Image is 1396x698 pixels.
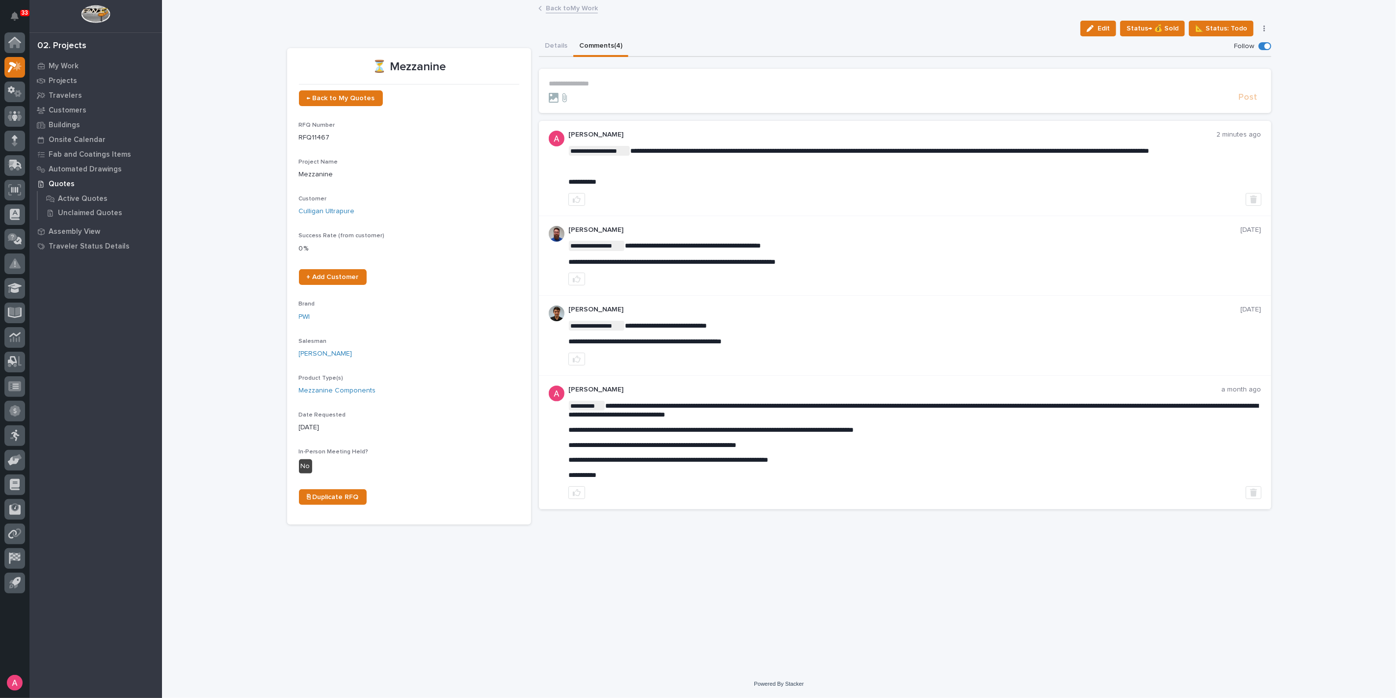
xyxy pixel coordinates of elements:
a: Culligan Ultrapure [299,206,355,217]
a: ← Back to My Quotes [299,90,383,106]
p: My Work [49,62,79,71]
p: a month ago [1222,386,1262,394]
p: [DATE] [299,422,519,433]
span: Project Name [299,159,338,165]
p: 0 % [299,244,519,254]
p: Onsite Calendar [49,136,106,144]
button: like this post [568,273,585,285]
a: ⎘ Duplicate RFQ [299,489,367,505]
a: Quotes [29,176,162,191]
img: 6hTokn1ETDGPf9BPokIQ [549,226,564,242]
span: Date Requested [299,412,346,418]
a: Buildings [29,117,162,132]
a: Customers [29,103,162,117]
p: Mezzanine [299,169,519,180]
button: 📐 Status: Todo [1189,21,1254,36]
button: Status→ 💰 Sold [1120,21,1185,36]
p: 2 minutes ago [1217,131,1262,139]
span: ⎘ Duplicate RFQ [307,494,359,501]
p: Customers [49,106,86,115]
a: Mezzanine Components [299,386,376,396]
p: Quotes [49,180,75,189]
p: [PERSON_NAME] [568,306,1241,314]
span: ← Back to My Quotes [307,95,375,102]
a: Onsite Calendar [29,132,162,147]
p: Assembly View [49,227,100,236]
span: Product Type(s) [299,375,344,381]
img: ACg8ocKcMZQ4tabbC1K-lsv7XHeQNnaFu4gsgPufzKnNmz0_a9aUSA=s96-c [549,386,564,401]
p: Fab and Coatings Items [49,150,131,159]
p: 33 [22,9,28,16]
p: [DATE] [1241,226,1262,234]
p: Travelers [49,91,82,100]
a: Traveler Status Details [29,239,162,253]
a: Powered By Stacker [754,681,804,687]
button: Details [539,36,573,57]
span: Salesman [299,338,327,344]
span: RFQ Number [299,122,335,128]
img: ACg8ocKcMZQ4tabbC1K-lsv7XHeQNnaFu4gsgPufzKnNmz0_a9aUSA=s96-c [549,131,564,146]
span: Customer [299,196,327,202]
div: Notifications33 [12,12,25,28]
p: [PERSON_NAME] [568,386,1222,394]
button: like this post [568,486,585,499]
a: [PERSON_NAME] [299,349,352,359]
p: [DATE] [1241,306,1262,314]
img: AOh14Gjx62Rlbesu-yIIyH4c_jqdfkUZL5_Os84z4H1p=s96-c [549,306,564,321]
button: Delete post [1246,486,1262,499]
a: + Add Customer [299,269,367,285]
p: Follow [1235,42,1255,51]
span: Edit [1098,24,1110,33]
a: Unclaimed Quotes [38,206,162,220]
button: Comments (4) [573,36,628,57]
p: RFQ11467 [299,133,519,143]
p: Traveler Status Details [49,242,130,251]
span: Success Rate (from customer) [299,233,385,239]
button: users-avatar [4,672,25,693]
a: Fab and Coatings Items [29,147,162,162]
p: Buildings [49,121,80,130]
p: Unclaimed Quotes [58,209,122,218]
div: 02. Projects [37,41,86,52]
span: Post [1239,92,1258,103]
a: PWI [299,312,310,322]
a: Active Quotes [38,192,162,205]
button: like this post [568,353,585,365]
button: like this post [568,193,585,206]
button: Edit [1080,21,1116,36]
a: My Work [29,58,162,73]
img: Workspace Logo [81,5,110,23]
p: Automated Drawings [49,165,122,174]
a: Automated Drawings [29,162,162,176]
a: Projects [29,73,162,88]
button: Notifications [4,6,25,27]
p: Active Quotes [58,195,107,203]
a: Assembly View [29,224,162,239]
p: [PERSON_NAME] [568,226,1241,234]
span: 📐 Status: Todo [1195,23,1247,34]
p: [PERSON_NAME] [568,131,1217,139]
button: Post [1235,92,1262,103]
a: Back toMy Work [546,2,598,13]
span: In-Person Meeting Held? [299,449,369,455]
button: Delete post [1246,193,1262,206]
span: Status→ 💰 Sold [1127,23,1179,34]
span: Brand [299,301,315,307]
p: Projects [49,77,77,85]
a: Travelers [29,88,162,103]
div: No [299,459,312,474]
span: + Add Customer [307,274,359,280]
p: ⏳ Mezzanine [299,60,519,74]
